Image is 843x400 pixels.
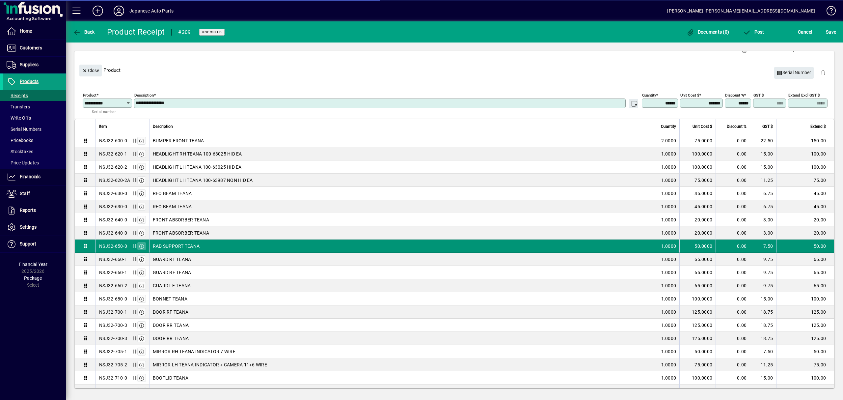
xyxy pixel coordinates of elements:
[3,124,66,135] a: Serial Numbers
[99,203,127,210] div: NSJ32-630-0
[149,240,653,253] td: RAD SUPPORT TEANA
[99,269,127,276] div: NSJ32-660-1
[20,191,30,196] span: Staff
[727,123,747,130] span: Discount %
[99,256,127,263] div: NSJ32-660-1
[694,269,712,276] span: 65.0000
[149,385,653,398] td: TAILLIGHT LH 7271
[776,332,834,345] td: 125.00
[692,375,712,381] span: 100.0000
[686,29,729,35] span: Documents (0)
[653,134,679,147] td: 2.0000
[653,200,679,213] td: 1.0000
[754,29,757,35] span: P
[149,187,653,200] td: REO BEAM TEANA
[762,123,773,130] span: GST $
[153,123,173,130] span: Description
[776,266,834,279] td: 65.00
[824,26,838,38] button: Save
[3,169,66,185] a: Financials
[716,305,750,319] td: 0.00
[99,177,130,184] div: NSJ32-620-2A
[777,67,811,78] span: Serial Number
[750,371,776,385] td: 15.00
[776,253,834,266] td: 65.00
[20,28,32,34] span: Home
[3,23,66,40] a: Home
[92,108,127,122] mat-hint: Serial number tracked
[776,358,834,371] td: 75.00
[149,358,653,371] td: MIRROR LH TEANA INDICATOR + CAMERA 11+6 WIRE
[20,174,41,179] span: Financials
[716,240,750,253] td: 0.00
[776,226,834,240] td: 20.00
[750,253,776,266] td: 9.75
[716,147,750,160] td: 0.00
[78,67,103,73] app-page-header-button: Close
[694,190,712,197] span: 45.0000
[149,266,653,279] td: GUARD RF TEANA
[653,305,679,319] td: 1.0000
[776,147,834,160] td: 100.00
[716,266,750,279] td: 0.00
[750,279,776,292] td: 9.75
[99,282,127,289] div: NSJ32-660-2
[694,216,712,223] span: 20.0000
[20,45,42,50] span: Customers
[99,361,127,368] div: NSJ32-705-2
[99,164,127,170] div: NSJ32-620-2
[149,292,653,305] td: BONNET TEANA
[743,29,764,35] span: ost
[685,26,731,38] button: Documents (0)
[3,236,66,252] a: Support
[776,240,834,253] td: 50.00
[107,27,165,37] div: Product Receipt
[99,230,127,236] div: NSJ32-640-0
[776,213,834,226] td: 20.00
[776,187,834,200] td: 45.00
[82,65,99,76] span: Close
[653,358,679,371] td: 1.0000
[716,279,750,292] td: 0.00
[776,319,834,332] td: 125.00
[24,275,42,281] span: Package
[716,319,750,332] td: 0.00
[149,279,653,292] td: GUARD LF TEANA
[20,241,36,246] span: Support
[653,240,679,253] td: 1.0000
[66,26,102,38] app-page-header-button: Back
[776,292,834,305] td: 100.00
[108,5,129,17] button: Profile
[750,160,776,174] td: 15.00
[716,253,750,266] td: 0.00
[694,348,712,355] span: 50.0000
[694,177,712,184] span: 75.0000
[74,58,834,82] div: Product
[99,309,127,315] div: NSJ32-700-1
[653,385,679,398] td: 1.0000
[680,93,699,98] mat-label: Unit Cost $
[653,279,679,292] td: 1.0000
[788,93,820,98] mat-label: Extend excl GST $
[776,305,834,319] td: 125.00
[738,43,783,55] button: Review Labels
[750,240,776,253] td: 7.50
[692,309,712,315] span: 125.0000
[20,79,39,84] span: Products
[826,27,836,37] span: ave
[99,388,127,394] div: NSJ32-730-2
[99,296,127,302] div: NSJ32-680-0
[776,279,834,292] td: 65.00
[694,137,712,144] span: 75.0000
[716,213,750,226] td: 0.00
[786,43,820,55] button: Product
[653,319,679,332] td: 1.0000
[73,29,95,35] span: Back
[667,6,815,16] div: [PERSON_NAME] [PERSON_NAME][EMAIL_ADDRESS][DOMAIN_NAME]
[750,147,776,160] td: 15.00
[776,385,834,398] td: 25.00
[149,134,653,147] td: BUMPER FRONT TEANA
[149,371,653,385] td: BOOTLID TEANA
[716,174,750,187] td: 0.00
[750,174,776,187] td: 11.25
